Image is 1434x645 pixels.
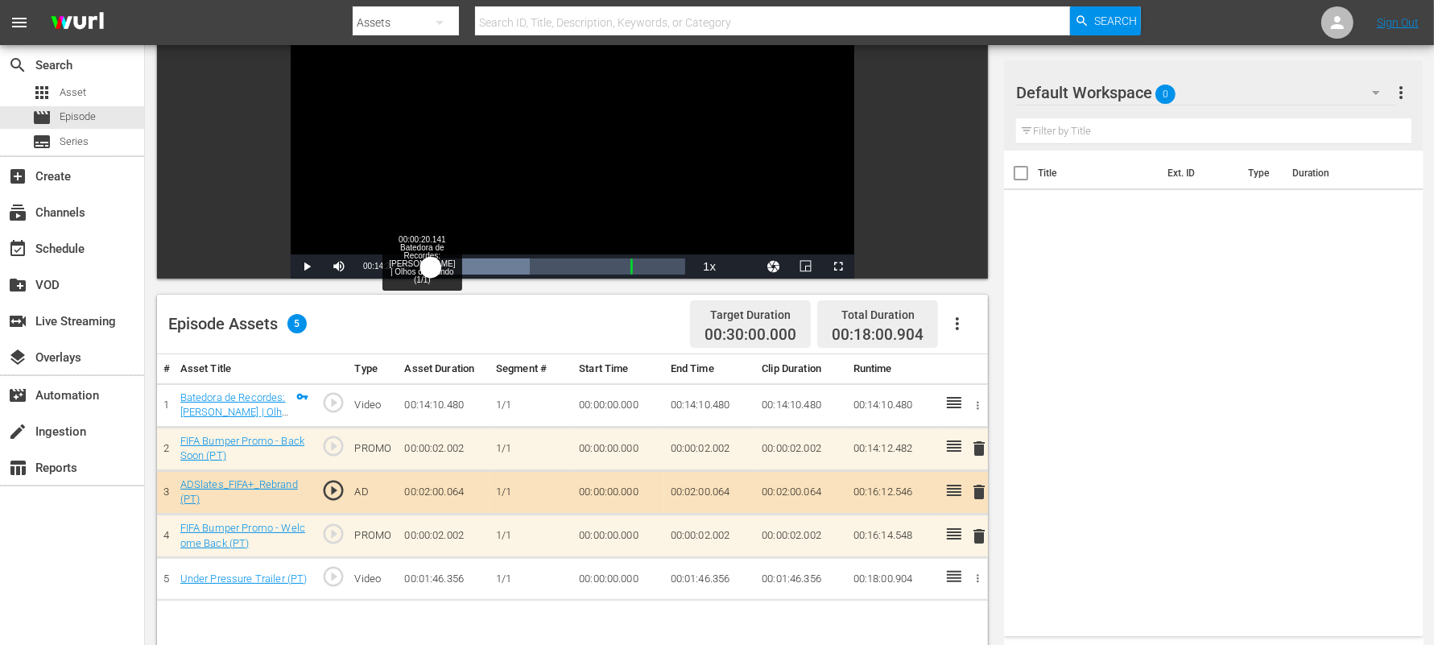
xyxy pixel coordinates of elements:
[8,203,27,222] span: Channels
[755,515,847,558] td: 00:00:02.002
[572,515,664,558] td: 00:00:00.000
[1392,73,1411,112] button: more_vert
[572,470,664,514] td: 00:00:00.000
[1156,77,1176,111] span: 0
[705,326,796,345] span: 00:30:00.000
[755,427,847,470] td: 00:00:02.002
[969,482,989,502] span: delete
[664,515,756,558] td: 00:00:02.002
[287,314,307,333] span: 5
[157,470,174,514] td: 3
[1094,6,1137,35] span: Search
[832,304,924,326] div: Total Duration
[321,564,345,589] span: play_circle_outline
[572,354,664,384] th: Start Time
[398,354,490,384] th: Asset Duration
[398,515,490,558] td: 00:00:02.002
[398,470,490,514] td: 00:02:00.064
[321,391,345,415] span: play_circle_outline
[321,434,345,458] span: play_circle_outline
[157,383,174,427] td: 1
[490,515,572,558] td: 1/1
[398,427,490,470] td: 00:00:02.002
[755,383,847,427] td: 00:14:10.480
[180,435,304,462] a: FIFA Bumper Promo - Back Soon (PT)
[291,254,323,279] button: Play
[490,558,572,601] td: 1/1
[755,470,847,514] td: 00:02:00.064
[664,558,756,601] td: 00:01:46.356
[832,325,924,344] span: 00:18:00.904
[32,83,52,102] span: Asset
[363,262,410,271] span: 00:14:20.699
[180,573,308,585] a: Under Pressure Trailer (PT)
[664,470,756,514] td: 00:02:00.064
[180,391,289,433] a: Batedora de Recordes: [PERSON_NAME] | Olhos do Mundo (1/1)
[758,254,790,279] button: Jump To Time
[572,558,664,601] td: 00:00:00.000
[1392,83,1411,102] span: more_vert
[157,515,174,558] td: 4
[8,275,27,295] span: VOD
[180,478,298,506] a: ADSlates_FIFA+_Rebrand (PT)
[664,383,756,427] td: 00:14:10.480
[349,383,399,427] td: Video
[1038,151,1157,196] th: Title
[349,515,399,558] td: PROMO
[847,383,939,427] td: 00:14:10.480
[349,558,399,601] td: Video
[705,304,796,326] div: Target Duration
[847,354,939,384] th: Runtime
[157,354,174,384] th: #
[427,258,686,275] div: Progress Bar
[490,470,572,514] td: 1/1
[60,109,96,125] span: Episode
[174,354,316,384] th: Asset Title
[321,478,345,502] span: play_circle_outline
[572,383,664,427] td: 00:00:00.000
[349,470,399,514] td: AD
[693,254,725,279] button: Playback Rate
[755,558,847,601] td: 00:01:46.356
[398,383,490,427] td: 00:14:10.480
[8,422,27,441] span: Ingestion
[8,239,27,258] span: Schedule
[157,427,174,470] td: 2
[847,558,939,601] td: 00:18:00.904
[847,470,939,514] td: 00:16:12.546
[398,558,490,601] td: 00:01:46.356
[490,354,572,384] th: Segment #
[490,427,572,470] td: 1/1
[180,522,305,549] a: FIFA Bumper Promo - Welcome Back (PT)
[32,108,52,127] span: Episode
[664,354,756,384] th: End Time
[8,56,27,75] span: Search
[1239,151,1283,196] th: Type
[157,558,174,601] td: 5
[969,524,989,548] button: delete
[60,85,86,101] span: Asset
[755,354,847,384] th: Clip Duration
[8,312,27,331] span: Live Streaming
[1283,151,1380,196] th: Duration
[60,134,89,150] span: Series
[168,314,307,333] div: Episode Assets
[969,439,989,458] span: delete
[39,4,116,42] img: ans4CAIJ8jUAAAAAAAAAAAAAAAAAAAAAAAAgQb4GAAAAAAAAAAAAAAAAAAAAAAAAJMjXAAAAAAAAAAAAAAAAAAAAAAAAgAT5G...
[10,13,29,32] span: menu
[8,167,27,186] span: Create
[1016,70,1395,115] div: Default Workspace
[1377,16,1419,29] a: Sign Out
[664,427,756,470] td: 00:00:02.002
[822,254,854,279] button: Fullscreen
[969,527,989,546] span: delete
[349,354,399,384] th: Type
[847,515,939,558] td: 00:16:14.548
[1070,6,1141,35] button: Search
[321,522,345,546] span: play_circle_outline
[349,427,399,470] td: PROMO
[323,254,355,279] button: Mute
[969,437,989,461] button: delete
[8,386,27,405] span: Automation
[790,254,822,279] button: Picture-in-Picture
